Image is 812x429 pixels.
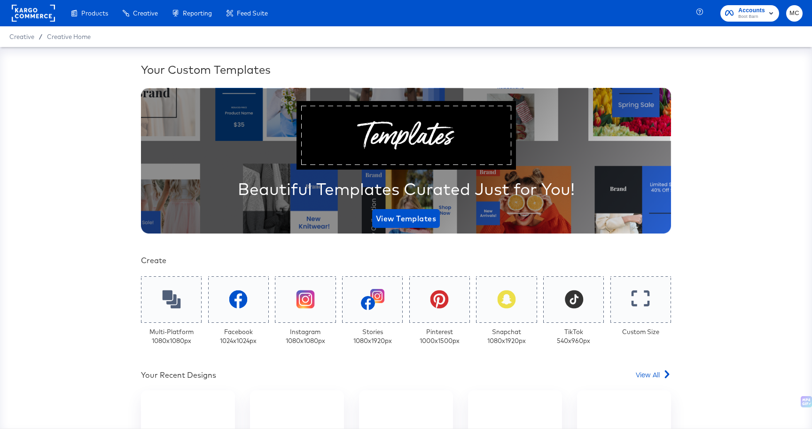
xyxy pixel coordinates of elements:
[47,33,91,40] a: Creative Home
[376,212,436,225] span: View Templates
[622,328,659,336] div: Custom Size
[790,8,799,19] span: MC
[141,62,671,78] div: Your Custom Templates
[738,6,765,16] span: Accounts
[81,9,108,17] span: Products
[636,370,671,383] a: View All
[720,5,779,22] button: AccountsBoot Barn
[34,33,47,40] span: /
[636,370,660,379] span: View All
[557,328,590,345] div: TikTok 540 x 960 px
[9,33,34,40] span: Creative
[141,255,671,266] div: Create
[183,9,212,17] span: Reporting
[149,328,194,345] div: Multi-Platform 1080 x 1080 px
[738,13,765,21] span: Boot Barn
[220,328,257,345] div: Facebook 1024 x 1024 px
[353,328,392,345] div: Stories 1080 x 1920 px
[237,9,268,17] span: Feed Suite
[133,9,158,17] span: Creative
[372,209,440,228] button: View Templates
[420,328,460,345] div: Pinterest 1000 x 1500 px
[141,370,216,381] div: Your Recent Designs
[238,177,575,201] div: Beautiful Templates Curated Just for You!
[286,328,325,345] div: Instagram 1080 x 1080 px
[487,328,526,345] div: Snapchat 1080 x 1920 px
[786,5,803,22] button: MC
